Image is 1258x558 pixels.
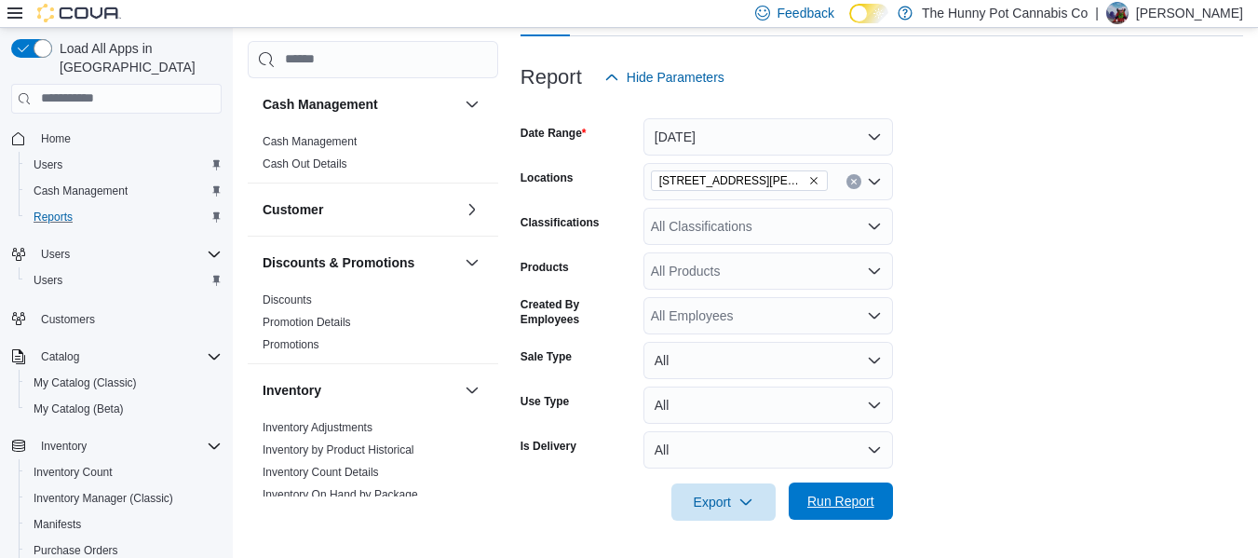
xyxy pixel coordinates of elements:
[4,241,229,267] button: Users
[19,267,229,293] button: Users
[34,243,222,265] span: Users
[263,443,414,456] a: Inventory by Product Historical
[34,210,73,225] span: Reports
[19,396,229,422] button: My Catalog (Beta)
[26,513,222,536] span: Manifests
[659,171,805,190] span: [STREET_ADDRESS][PERSON_NAME]
[461,379,483,401] button: Inventory
[37,4,121,22] img: Cova
[26,487,222,510] span: Inventory Manager (Classic)
[263,293,312,307] span: Discounts
[34,273,62,288] span: Users
[263,134,357,149] span: Cash Management
[521,394,569,409] label: Use Type
[4,125,229,152] button: Home
[263,293,312,306] a: Discounts
[26,461,120,483] a: Inventory Count
[263,253,457,272] button: Discounts & Promotions
[26,180,135,202] a: Cash Management
[26,269,70,292] a: Users
[263,253,414,272] h3: Discounts & Promotions
[849,23,850,24] span: Dark Mode
[263,316,351,329] a: Promotion Details
[521,349,572,364] label: Sale Type
[26,461,222,483] span: Inventory Count
[41,439,87,454] span: Inventory
[34,401,124,416] span: My Catalog (Beta)
[867,219,882,234] button: Open list of options
[521,297,636,327] label: Created By Employees
[19,459,229,485] button: Inventory Count
[263,200,323,219] h3: Customer
[34,375,137,390] span: My Catalog (Classic)
[789,483,893,520] button: Run Report
[34,243,77,265] button: Users
[671,483,776,521] button: Export
[248,289,498,363] div: Discounts & Promotions
[521,66,582,88] h3: Report
[34,465,113,480] span: Inventory Count
[34,435,94,457] button: Inventory
[26,372,144,394] a: My Catalog (Classic)
[19,152,229,178] button: Users
[651,170,828,191] span: 101 James Snow Pkwy
[849,4,888,23] input: Dark Mode
[1106,2,1129,24] div: Kyle Billie
[627,68,724,87] span: Hide Parameters
[643,342,893,379] button: All
[26,180,222,202] span: Cash Management
[867,308,882,323] button: Open list of options
[263,157,347,170] a: Cash Out Details
[26,269,222,292] span: Users
[34,346,87,368] button: Catalog
[263,420,372,435] span: Inventory Adjustments
[34,517,81,532] span: Manifests
[683,483,764,521] span: Export
[643,431,893,469] button: All
[263,337,319,352] span: Promotions
[521,215,600,230] label: Classifications
[778,4,834,22] span: Feedback
[867,174,882,189] button: Open list of options
[597,59,732,96] button: Hide Parameters
[52,39,222,76] span: Load All Apps in [GEOGRAPHIC_DATA]
[19,485,229,511] button: Inventory Manager (Classic)
[263,338,319,351] a: Promotions
[34,435,222,457] span: Inventory
[846,174,861,189] button: Clear input
[867,264,882,279] button: Open list of options
[4,344,229,370] button: Catalog
[19,204,229,230] button: Reports
[34,306,222,330] span: Customers
[263,488,418,501] a: Inventory On Hand by Package
[521,260,569,275] label: Products
[1136,2,1243,24] p: [PERSON_NAME]
[26,206,80,228] a: Reports
[461,93,483,116] button: Cash Management
[19,511,229,538] button: Manifests
[263,315,351,330] span: Promotion Details
[26,398,222,420] span: My Catalog (Beta)
[263,381,457,400] button: Inventory
[34,543,118,558] span: Purchase Orders
[41,247,70,262] span: Users
[34,308,102,331] a: Customers
[263,135,357,148] a: Cash Management
[263,442,414,457] span: Inventory by Product Historical
[263,95,378,114] h3: Cash Management
[34,346,222,368] span: Catalog
[26,372,222,394] span: My Catalog (Classic)
[34,128,78,150] a: Home
[807,492,874,510] span: Run Report
[26,206,222,228] span: Reports
[4,305,229,332] button: Customers
[19,370,229,396] button: My Catalog (Classic)
[4,433,229,459] button: Inventory
[461,198,483,221] button: Customer
[34,127,222,150] span: Home
[521,439,576,454] label: Is Delivery
[521,126,587,141] label: Date Range
[19,178,229,204] button: Cash Management
[263,466,379,479] a: Inventory Count Details
[263,157,347,171] span: Cash Out Details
